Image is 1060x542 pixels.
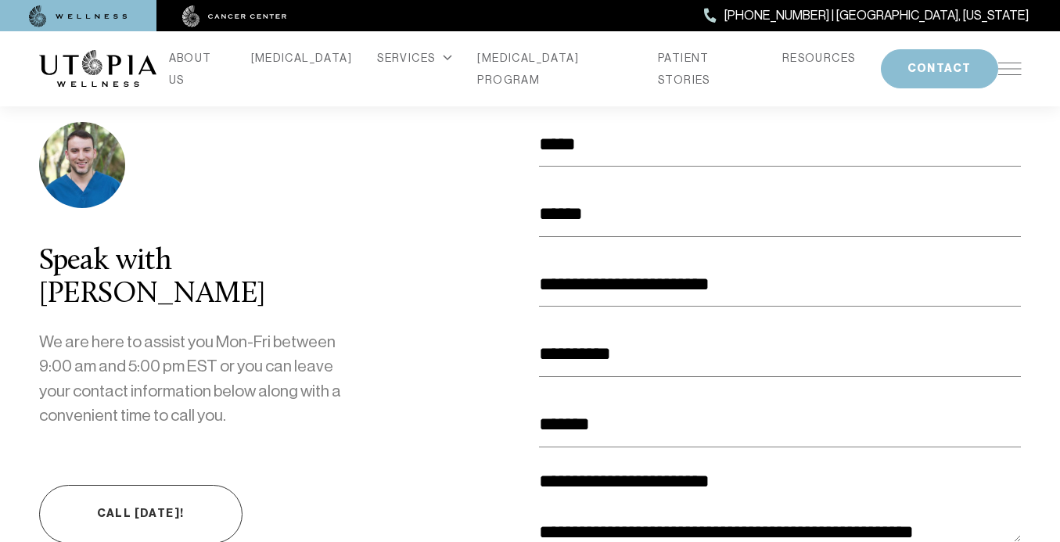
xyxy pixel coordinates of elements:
a: [MEDICAL_DATA] [251,47,353,69]
a: RESOURCES [782,47,856,69]
a: [MEDICAL_DATA] PROGRAM [477,47,633,91]
span: [PHONE_NUMBER] | [GEOGRAPHIC_DATA], [US_STATE] [724,5,1029,26]
a: PATIENT STORIES [658,47,757,91]
img: icon-hamburger [998,63,1022,75]
button: CONTACT [881,49,998,88]
img: wellness [29,5,128,27]
div: SERVICES [377,47,452,69]
img: photo [39,122,125,208]
a: ABOUT US [169,47,226,91]
a: [PHONE_NUMBER] | [GEOGRAPHIC_DATA], [US_STATE] [704,5,1029,26]
img: cancer center [182,5,287,27]
p: We are here to assist you Mon-Fri between 9:00 am and 5:00 pm EST or you can leave your contact i... [39,330,354,429]
img: logo [39,50,156,88]
div: Speak with [PERSON_NAME] [39,246,354,311]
